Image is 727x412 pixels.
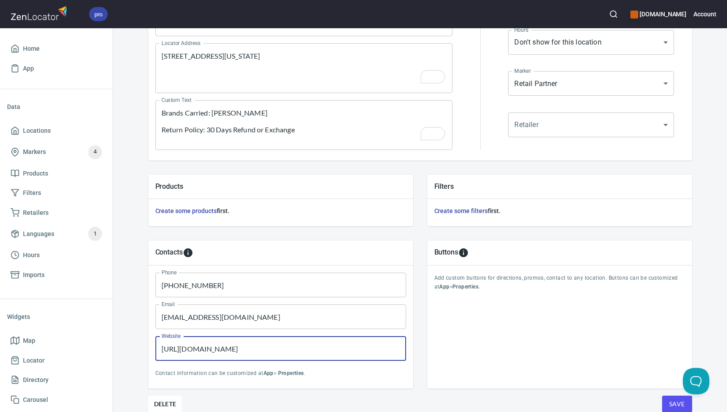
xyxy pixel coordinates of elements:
svg: To add custom contact information for locations, please go to Apps > Properties > Contacts. [183,247,193,258]
div: pro [89,7,108,21]
a: Products [7,164,105,184]
span: Products [23,168,48,179]
button: Search [604,4,623,24]
a: Markers4 [7,141,105,164]
a: Carousel [7,390,105,410]
textarea: To enrich screen reader interactions, please activate Accessibility in Grammarly extension settings [162,52,447,85]
b: App [264,370,274,376]
span: Languages [23,228,54,240]
span: Map [23,335,35,346]
h5: Contacts [155,247,183,258]
p: Contact information can be customized at > . [155,369,406,378]
span: Locator [23,355,45,366]
a: Locations [7,121,105,141]
h6: Account [693,9,716,19]
a: Retailers [7,203,105,223]
div: Don't show for this location [508,30,674,55]
span: App [23,63,34,74]
a: Languages1 [7,222,105,245]
a: Hours [7,245,105,265]
p: Add custom buttons for directions, promos, contact to any location. Buttons can be customized at > . [434,274,685,292]
li: Widgets [7,306,105,327]
li: Data [7,96,105,117]
b: App [439,284,449,290]
div: Manage your apps [630,4,686,24]
h5: Filters [434,182,685,191]
span: Locations [23,125,51,136]
span: Delete [154,399,177,409]
h5: Buttons [434,247,459,258]
span: Hours [23,250,40,261]
svg: To add custom buttons for locations, please go to Apps > Properties > Buttons. [458,247,469,258]
a: Locator [7,351,105,371]
b: Properties [278,370,304,376]
h6: [DOMAIN_NAME] [630,9,686,19]
h6: first. [434,206,685,216]
h6: first. [155,206,406,216]
span: 1 [88,229,102,239]
iframe: Help Scout Beacon - Open [683,368,709,394]
span: Retailers [23,207,49,218]
a: Map [7,331,105,351]
span: pro [89,10,108,19]
span: Carousel [23,394,48,405]
h5: Products [155,182,406,191]
div: Retail Partner [508,71,674,96]
a: Home [7,39,105,59]
span: Filters [23,187,41,199]
span: Imports [23,270,45,281]
span: Home [23,43,40,54]
span: Directory [23,375,49,386]
a: Filters [7,183,105,203]
span: 4 [88,147,102,157]
button: Account [693,4,716,24]
span: Markers [23,146,46,157]
img: zenlocator [11,4,70,22]
b: Properties [452,284,478,290]
a: App [7,59,105,79]
a: Imports [7,265,105,285]
a: Directory [7,370,105,390]
div: ​ [508,112,674,137]
textarea: To enrich screen reader interactions, please activate Accessibility in Grammarly extension settings [162,109,447,142]
a: Create some products [155,207,217,214]
button: color-CE600E [630,11,638,19]
span: Save [669,399,685,410]
a: Create some filters [434,207,488,214]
